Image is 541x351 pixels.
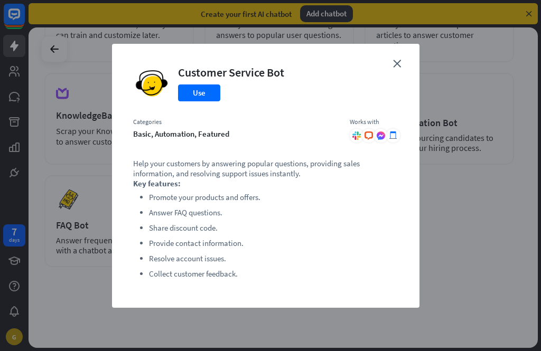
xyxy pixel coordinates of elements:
[178,84,220,101] button: Use
[149,268,398,280] li: Collect customer feedback.
[133,118,339,126] div: Categories
[149,237,398,250] li: Provide contact information.
[149,206,398,219] li: Answer FAQ questions.
[133,178,181,188] strong: Key features:
[133,129,339,139] div: basic, automation, featured
[149,191,398,204] li: Promote your products and offers.
[149,252,398,265] li: Resolve account issues.
[149,222,398,234] li: Share discount code.
[8,4,40,36] button: Open LiveChat chat widget
[393,60,401,68] i: close
[178,65,284,80] div: Customer Service Bot
[133,158,398,178] p: Help your customers by answering popular questions, providing sales information, and resolving su...
[350,118,398,126] div: Works with
[133,65,170,102] img: Customer Service Bot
